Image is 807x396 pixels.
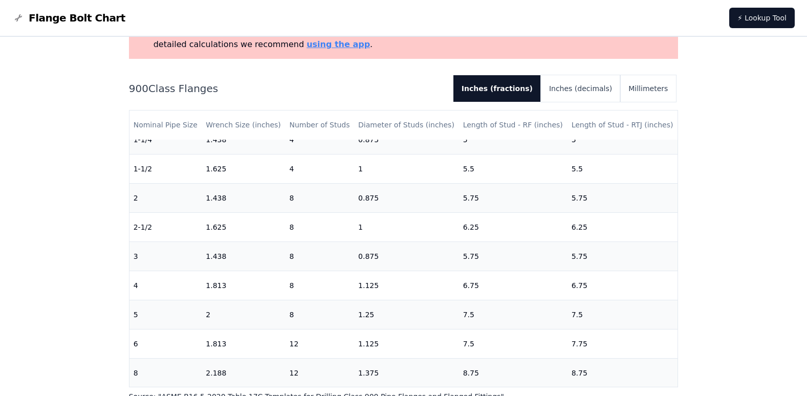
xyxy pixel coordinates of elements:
th: Length of Stud - RTJ (inches) [568,111,678,140]
td: 6 [129,329,202,358]
td: 7.5 [459,300,568,329]
p: Bolt lengths are sourced from the ASME standard listed at bottom. Exact bolt lengths will vary ba... [154,26,674,51]
td: 7.75 [568,329,678,358]
th: Nominal Pipe Size [129,111,202,140]
th: Length of Stud - RF (inches) [459,111,568,140]
td: 8 [285,300,354,329]
td: 6.25 [459,212,568,241]
td: 1.25 [354,300,459,329]
td: 6.25 [568,212,678,241]
td: 1.125 [354,329,459,358]
td: 1.438 [202,183,285,212]
td: 0.875 [354,241,459,271]
td: 1.438 [202,241,285,271]
td: 1 [354,212,459,241]
td: 1-1/2 [129,154,202,183]
button: Millimeters [620,75,676,102]
a: ⚡ Lookup Tool [729,8,795,28]
td: 1.625 [202,212,285,241]
td: 0.875 [354,183,459,212]
td: 1.813 [202,329,285,358]
td: 3 [129,241,202,271]
button: Inches (fractions) [453,75,541,102]
td: 1.625 [202,154,285,183]
td: 2-1/2 [129,212,202,241]
td: 12 [285,358,354,387]
td: 8 [129,358,202,387]
td: 5.75 [459,183,568,212]
td: 4 [129,271,202,300]
td: 4 [285,154,354,183]
td: 1.375 [354,358,459,387]
th: Diameter of Studs (inches) [354,111,459,140]
th: Number of Studs [285,111,354,140]
th: Wrench Size (inches) [202,111,285,140]
td: 5.5 [459,154,568,183]
td: 6.75 [568,271,678,300]
td: 5.5 [568,154,678,183]
td: 8.75 [568,358,678,387]
td: 1.125 [354,271,459,300]
img: Flange Bolt Chart Logo [12,12,25,24]
td: 1.813 [202,271,285,300]
td: 2 [129,183,202,212]
td: 1 [354,154,459,183]
td: 12 [285,329,354,358]
td: 8 [285,241,354,271]
td: 7.5 [568,300,678,329]
td: 2.188 [202,358,285,387]
td: 8.75 [459,358,568,387]
a: Flange Bolt Chart LogoFlange Bolt Chart [12,11,125,25]
td: 6.75 [459,271,568,300]
button: Inches (decimals) [541,75,620,102]
td: 5.75 [568,241,678,271]
td: 7.5 [459,329,568,358]
span: Flange Bolt Chart [29,11,125,25]
td: 5.75 [568,183,678,212]
a: using the app [307,39,370,49]
td: 8 [285,212,354,241]
td: 2 [202,300,285,329]
td: 8 [285,271,354,300]
td: 5.75 [459,241,568,271]
td: 8 [285,183,354,212]
td: 5 [129,300,202,329]
h2: 900 Class Flanges [129,81,445,96]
